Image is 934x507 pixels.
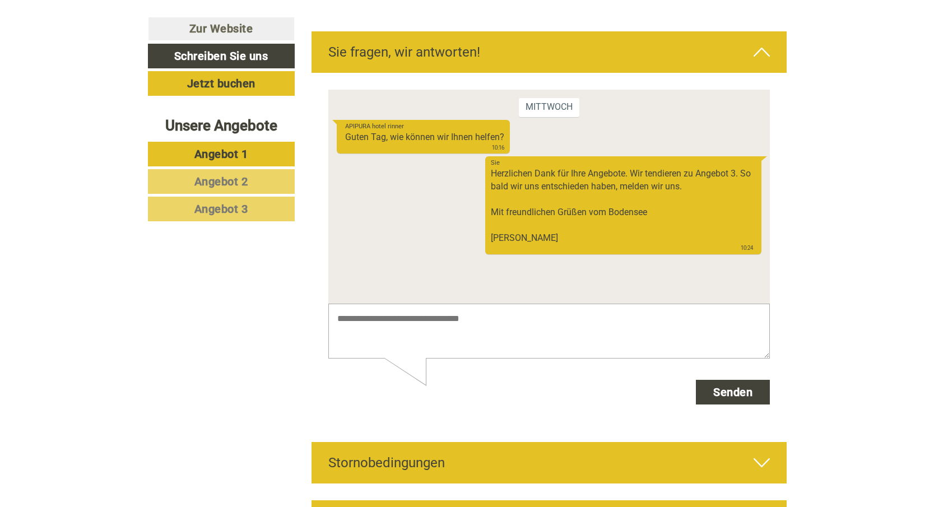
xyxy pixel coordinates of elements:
[194,147,248,161] span: Angebot 1
[148,71,295,96] a: Jetzt buchen
[162,69,425,78] div: Sie
[17,54,176,62] small: 10:16
[17,32,176,41] div: APIPURA hotel rinner
[194,175,248,188] span: Angebot 2
[312,31,787,73] div: Sie fragen, wir antworten!
[194,202,248,216] span: Angebot 3
[148,44,295,68] a: Schreiben Sie uns
[190,8,251,27] div: Mittwoch
[368,290,442,315] button: Senden
[312,442,787,483] div: Stornobedingungen
[148,17,295,41] a: Zur Website
[157,67,433,165] div: Herzlichen Dank für Ihre Angebote. Wir tendieren zu Angebot 3. So bald wir uns entschieden haben,...
[162,155,425,162] small: 10:24
[148,115,295,136] div: Unsere Angebote
[8,30,182,64] div: Guten Tag, wie können wir Ihnen helfen?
